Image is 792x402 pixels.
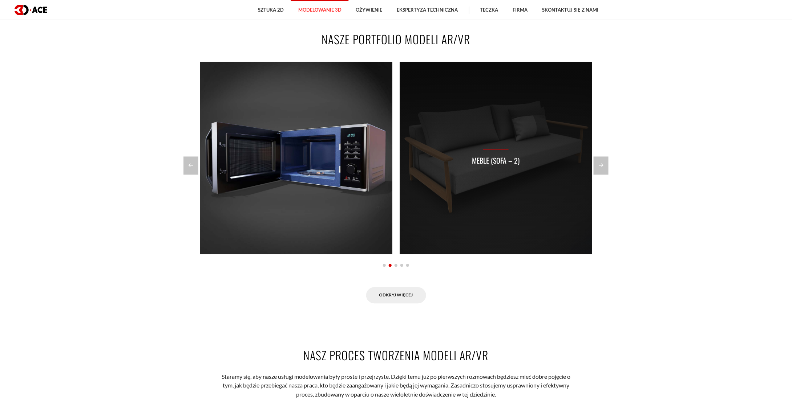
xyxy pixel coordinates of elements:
font: Nasz proces tworzenia modeli AR/VR [304,347,489,364]
img: logo ciemne [15,5,47,15]
font: Firma [513,7,528,13]
font: Ekspertyza techniczna [397,7,458,13]
font: Odkryj więcej [379,292,413,298]
font: Modelowanie 3D [298,7,342,13]
div: Następny slajd [594,157,609,175]
span: Go to slide 2 [389,264,392,267]
font: Skontaktuj się z nami [542,7,599,13]
font: Sztuka 2D [258,7,284,13]
span: Go to slide 3 [395,264,397,267]
a: Odkryj więcej [366,287,426,304]
font: Staramy się, aby nasze usługi modelowania były proste i przejrzyste. Dzięki temu już po pierwszyc... [222,373,570,398]
font: Meble (Sofa – 2) [472,155,520,166]
font: Teczka [480,7,498,13]
div: Poprzedni slajd [183,157,198,175]
a: Mikrofalowy [200,62,392,254]
span: Go to slide 4 [400,264,403,267]
a: Meble (Sofa – 2) Meble (Sofa – 2) [400,62,592,254]
span: Go to slide 5 [406,264,409,267]
font: NASZE PORTFOLIO MODELI AR/VR [322,31,470,48]
span: Go to slide 1 [383,264,386,267]
font: Ożywienie [356,7,383,13]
